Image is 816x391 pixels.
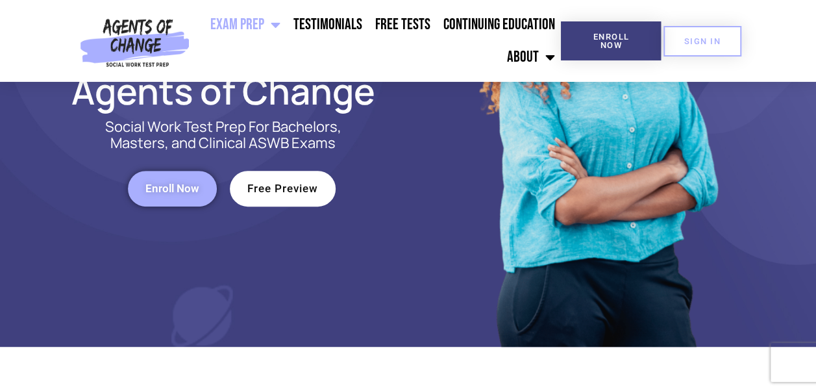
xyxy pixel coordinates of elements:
[561,21,661,60] a: Enroll Now
[230,171,336,207] a: Free Preview
[203,8,286,41] a: Exam Prep
[286,8,368,41] a: Testimonials
[128,171,217,207] a: Enroll Now
[195,8,562,73] nav: Menu
[663,26,741,57] a: SIGN IN
[368,8,436,41] a: Free Tests
[38,76,408,106] h2: Agents of Change
[145,183,199,194] span: Enroll Now
[684,37,721,45] span: SIGN IN
[500,41,561,73] a: About
[582,32,640,49] span: Enroll Now
[436,8,561,41] a: Continuing Education
[247,183,318,194] span: Free Preview
[90,119,356,151] p: Social Work Test Prep For Bachelors, Masters, and Clinical ASWB Exams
